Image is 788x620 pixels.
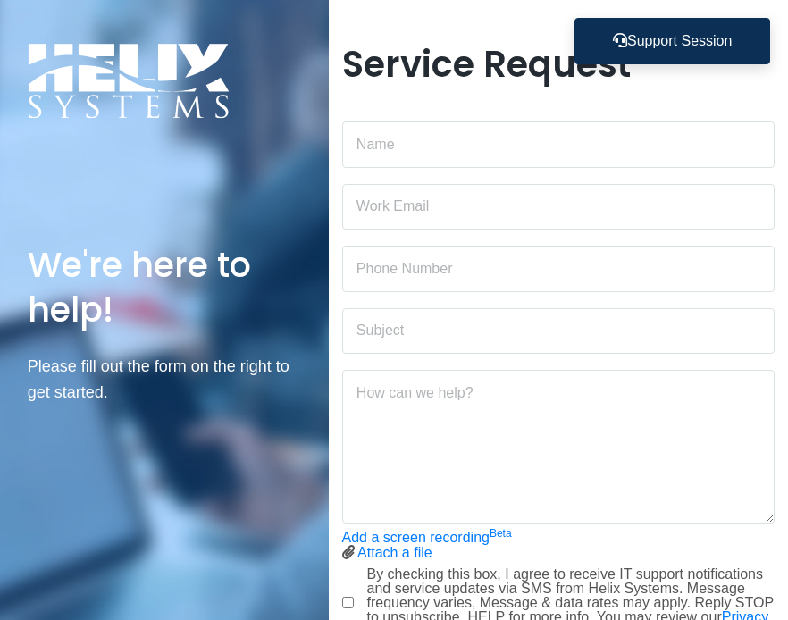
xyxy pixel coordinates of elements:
input: Work Email [342,184,775,230]
input: Phone Number [342,246,775,292]
h1: Service Request [342,43,775,86]
h1: We're here to help! [28,243,301,332]
input: Subject [342,308,775,355]
button: Support Session [574,18,770,64]
p: Please fill out the form on the right to get started. [28,354,301,406]
input: Name [342,121,775,168]
a: Attach a file [357,545,432,560]
sup: Beta [490,527,512,540]
img: Logo [28,43,230,119]
a: Add a screen recordingBeta [342,530,512,545]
